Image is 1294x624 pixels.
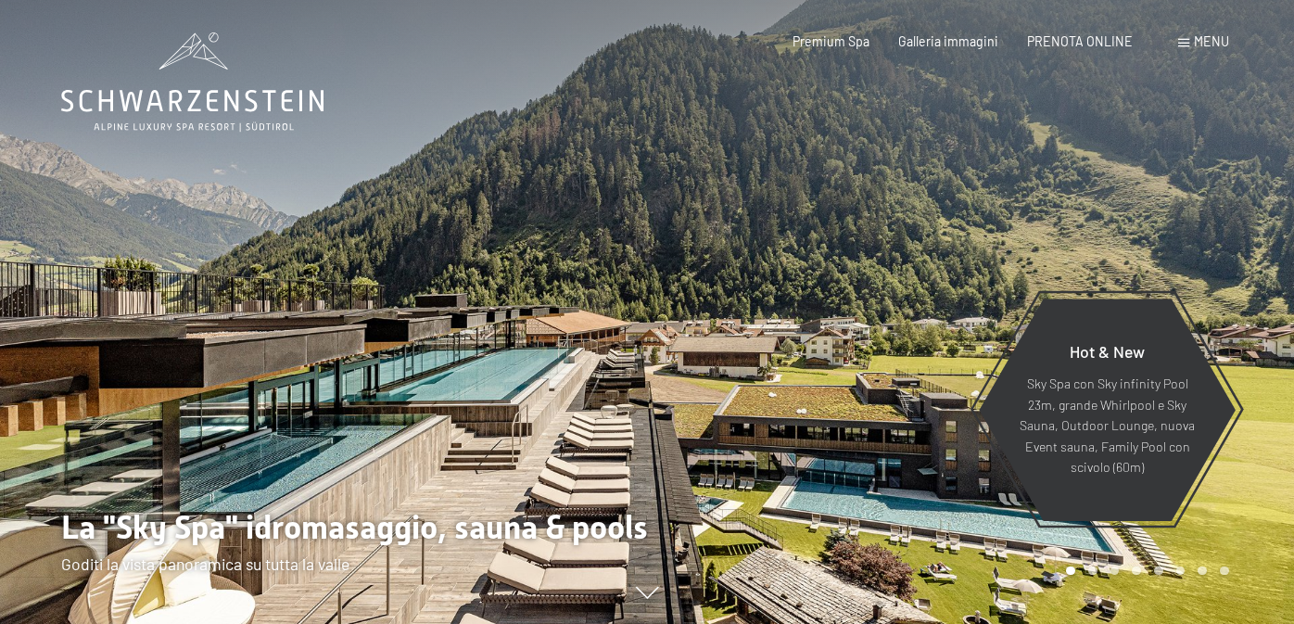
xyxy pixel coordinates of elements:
[1066,567,1075,576] div: Carousel Page 1 (Current Slide)
[1088,567,1097,576] div: Carousel Page 2
[1194,33,1229,49] span: Menu
[1132,567,1141,576] div: Carousel Page 4
[898,33,998,49] a: Galleria immagini
[978,298,1237,522] a: Hot & New Sky Spa con Sky infinity Pool 23m, grande Whirlpool e Sky Sauna, Outdoor Lounge, nuova ...
[1110,567,1120,576] div: Carousel Page 3
[1027,33,1133,49] a: PRENOTA ONLINE
[1220,567,1229,576] div: Carousel Page 8
[1070,341,1145,362] span: Hot & New
[1176,567,1186,576] div: Carousel Page 6
[793,33,869,49] a: Premium Spa
[1154,567,1163,576] div: Carousel Page 5
[1198,567,1207,576] div: Carousel Page 7
[1059,567,1228,576] div: Carousel Pagination
[1019,374,1196,478] p: Sky Spa con Sky infinity Pool 23m, grande Whirlpool e Sky Sauna, Outdoor Lounge, nuova Event saun...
